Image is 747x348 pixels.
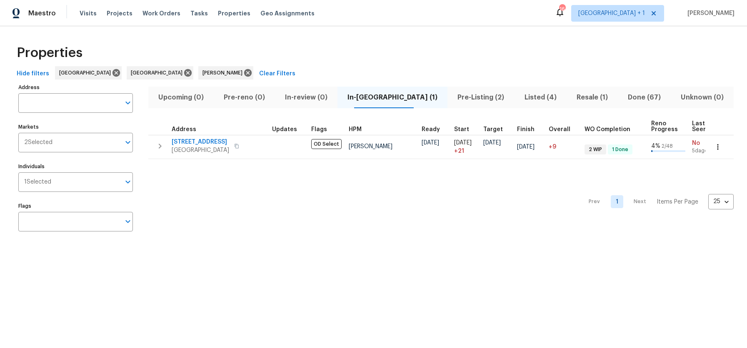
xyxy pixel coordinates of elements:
span: [GEOGRAPHIC_DATA] + 1 [578,9,645,17]
span: Ready [422,127,440,132]
span: Properties [218,9,250,17]
span: 5d ago [692,147,715,154]
span: [DATE] [422,140,439,146]
span: [DATE] [517,144,535,150]
span: [PERSON_NAME] [684,9,735,17]
span: Flags [311,127,327,132]
span: In-[GEOGRAPHIC_DATA] (1) [342,92,442,103]
td: Project started 21 days late [451,135,480,159]
span: +9 [549,144,556,150]
div: [PERSON_NAME] [198,66,253,80]
span: Last Seen [692,121,707,132]
span: Maestro [28,9,56,17]
button: Open [122,97,134,109]
span: Hide filters [17,69,49,79]
div: Earliest renovation start date (first business day after COE or Checkout) [422,127,447,132]
button: Clear Filters [256,66,299,82]
span: 2 WIP [585,146,605,153]
div: Actual renovation start date [454,127,477,132]
div: Projected renovation finish date [517,127,542,132]
p: Items Per Page [657,198,698,206]
button: Open [122,176,134,188]
span: WO Completion [585,127,630,132]
span: In-review (0) [280,92,332,103]
td: 9 day(s) past target finish date [545,135,581,159]
span: Overall [549,127,570,132]
label: Individuals [18,164,133,169]
span: Start [454,127,469,132]
span: + 21 [454,147,464,155]
span: Work Orders [142,9,180,17]
span: Updates [272,127,297,132]
span: [PERSON_NAME] [202,69,246,77]
span: Reno Progress [651,121,678,132]
span: [DATE] [454,140,472,146]
span: Properties [17,49,82,57]
span: Unknown (0) [676,92,729,103]
label: Markets [18,124,133,129]
div: 25 [708,191,734,212]
nav: Pagination Navigation [581,164,734,240]
span: No [692,139,715,147]
span: Visits [80,9,97,17]
span: 1 Selected [24,179,51,186]
span: HPM [349,127,362,132]
span: Clear Filters [259,69,295,79]
span: Finish [517,127,535,132]
label: Address [18,85,133,90]
span: 2 Selected [24,139,52,146]
span: Upcoming (0) [153,92,209,103]
span: Projects [107,9,132,17]
span: Listed (4) [520,92,562,103]
span: [DATE] [483,140,501,146]
span: Resale (1) [572,92,613,103]
span: Geo Assignments [260,9,315,17]
span: [STREET_ADDRESS] [172,138,229,146]
span: Tasks [190,10,208,16]
span: [GEOGRAPHIC_DATA] [172,146,229,154]
span: 2 / 48 [662,144,673,149]
button: Open [122,137,134,148]
a: Goto page 1 [611,195,623,208]
span: Pre-reno (0) [219,92,270,103]
span: [PERSON_NAME] [349,144,392,149]
div: [GEOGRAPHIC_DATA] [127,66,193,80]
span: Pre-Listing (2) [452,92,509,103]
span: Address [172,127,196,132]
div: Target renovation project end date [483,127,510,132]
button: Open [122,216,134,227]
button: Hide filters [13,66,52,82]
span: [GEOGRAPHIC_DATA] [59,69,114,77]
span: 4 % [651,143,660,149]
span: 1 Done [609,146,632,153]
div: 16 [559,5,565,13]
div: Days past target finish date [549,127,578,132]
span: OD Select [311,139,342,149]
div: [GEOGRAPHIC_DATA] [55,66,122,80]
span: Done (67) [623,92,666,103]
span: [GEOGRAPHIC_DATA] [131,69,186,77]
label: Flags [18,204,133,209]
span: Target [483,127,503,132]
